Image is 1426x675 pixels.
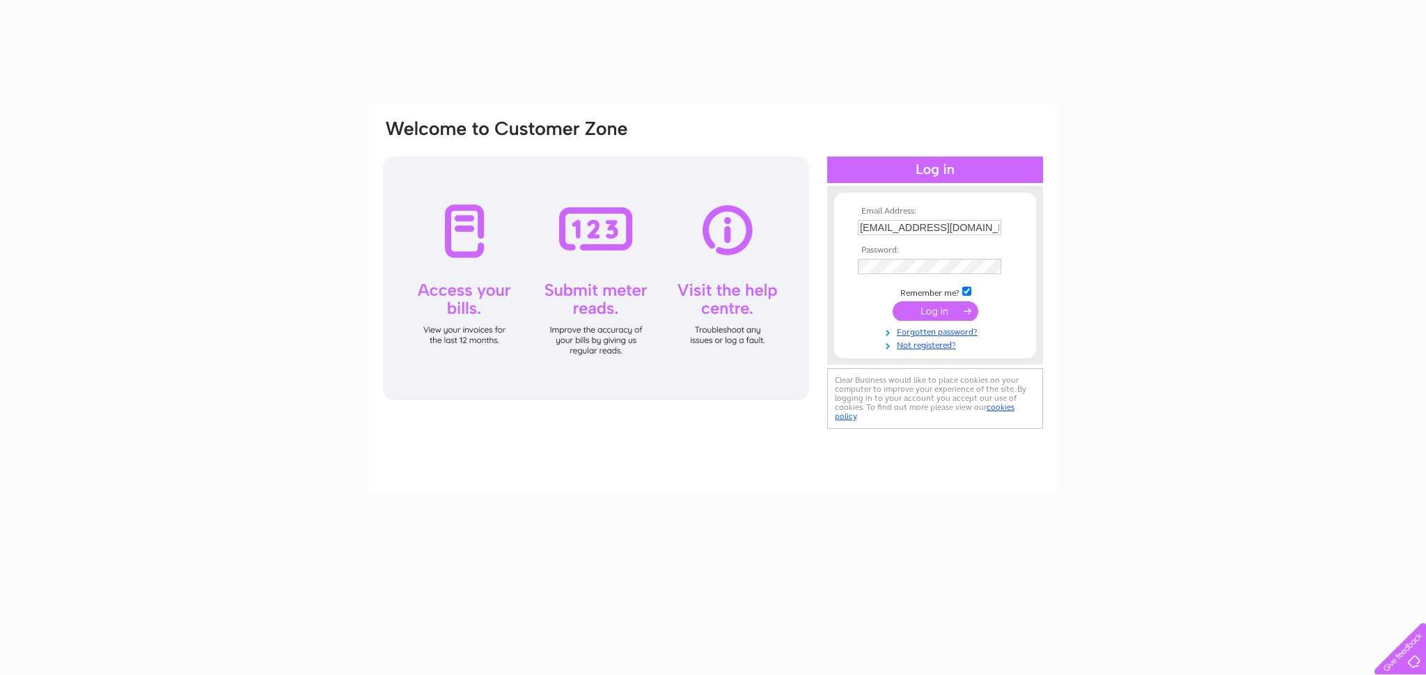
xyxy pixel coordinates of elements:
[893,301,978,321] input: Submit
[827,368,1043,429] div: Clear Business would like to place cookies on your computer to improve your experience of the sit...
[858,337,1016,351] a: Not registered?
[854,285,1016,299] td: Remember me?
[854,246,1016,255] th: Password:
[858,324,1016,337] a: Forgotten password?
[835,402,1014,421] a: cookies policy
[854,207,1016,216] th: Email Address:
